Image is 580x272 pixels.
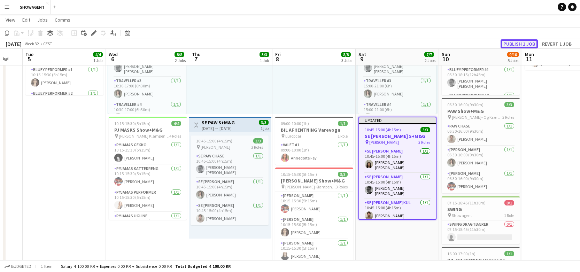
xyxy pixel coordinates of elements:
[108,55,118,63] span: 6
[108,77,186,101] app-card-role: Traveller #31/110:30-17:00 (6h30m)[PERSON_NAME]
[285,184,336,189] span: [PERSON_NAME] Klampenborg
[108,101,186,126] app-card-role: Traveller #41/110:30-17:00 (6h30m)[PERSON_NAME] [PERSON_NAME]
[447,251,475,256] span: 16:00-17:00 (1h)
[341,52,351,57] span: 8/8
[109,188,187,212] app-card-role: PYJAMAS Performer1/110:15-15:30 (5h15m)[PERSON_NAME]
[109,117,187,220] app-job-card: 10:15-15:30 (5h15m)4/4PJ MASKS Show+M&G [PERSON_NAME] Klampenborg4 RolesPYJAMAS GEKKO1/110:15-15:...
[359,133,436,139] h3: SE [PERSON_NAME] S+M&G
[504,102,514,107] span: 3/3
[37,17,48,23] span: Jobs
[109,165,187,188] app-card-role: PYJAMAS KATTEDRENG1/110:15-15:30 (5h15m)[PERSON_NAME]
[338,172,348,177] span: 3/3
[442,170,520,193] app-card-role: [PERSON_NAME]1/106:30-16:00 (9h30m)[PERSON_NAME]
[358,101,436,126] app-card-role: Traveller #41/115:00-21:00 (6h)[PERSON_NAME] [PERSON_NAME]
[442,51,450,57] span: Sun
[281,121,309,126] span: 09:00-10:00 (1h)
[251,145,263,150] span: 3 Roles
[504,251,514,256] span: 1/1
[3,15,18,24] a: View
[275,141,353,165] app-card-role: Valet #11/109:00-10:00 (1h)Annedorte Fey
[52,15,73,24] a: Comms
[524,55,534,63] span: 11
[442,66,520,92] app-card-role: BLUEY Performer #11/105:30-18:15 (12h45m)[PERSON_NAME] [PERSON_NAME] [PERSON_NAME]
[25,66,103,90] app-card-role: BLUEY Performer #11/110:15-15:30 (5h15m)[PERSON_NAME]
[341,58,352,63] div: 3 Jobs
[358,117,436,220] app-job-card: Updated10:45-15:00 (4h15m)3/3SE [PERSON_NAME] S+M&G [PERSON_NAME]3 RolesSE [PERSON_NAME]1/110:45-...
[275,178,353,184] h3: [PERSON_NAME] Show+M&G
[192,51,201,57] span: Thu
[275,117,353,165] div: 09:00-10:00 (1h)1/1BIL AFHENTNING Varevogn Europcar1 RoleValet #11/109:00-10:00 (1h)Annedorte Fey
[24,55,33,63] span: 5
[281,172,317,177] span: 10:15-15:30 (5h15m)
[34,15,51,24] a: Jobs
[447,102,484,107] span: 06:30-16:00 (9h30m)
[175,52,184,57] span: 8/8
[196,138,232,143] span: 10:45-15:00 (4h15m)
[260,52,269,57] span: 3/3
[260,58,269,63] div: 1 Job
[25,90,103,113] app-card-role: BLUEY Performer #21/1
[336,184,348,189] span: 3 Roles
[275,51,281,57] span: Fri
[191,152,269,178] app-card-role: SE PAW CHASE1/110:45-15:00 (4h15m)[PERSON_NAME] [PERSON_NAME] [PERSON_NAME]
[109,212,187,236] app-card-role: PYJAMAS UGLINE1/110:15-15:30 (5h15m)
[253,138,263,143] span: 3/3
[93,52,103,57] span: 4/4
[6,40,22,47] div: [DATE]
[61,264,231,269] div: Salary 4 100.00 KR + Expenses 0.00 KR + Subsistence 0.00 KR =
[501,39,538,48] button: Publish 1 job
[119,133,169,139] span: [PERSON_NAME] Klampenborg
[442,146,520,170] app-card-role: [PERSON_NAME]1/106:30-16:00 (9h30m)[PERSON_NAME]
[14,0,51,14] button: SHOWAGENT
[11,264,31,269] span: Budgeted
[359,173,436,199] app-card-role: SE [PERSON_NAME]1/110:45-15:00 (4h15m)[PERSON_NAME] [PERSON_NAME] [PERSON_NAME]
[442,92,520,115] app-card-role: BLUEY Performer #21/1
[442,196,520,244] app-job-card: 07:15-18:45 (11h30m)0/1SWING Showagent1 RoleSWING Dragtbærer0/107:15-18:45 (11h30m)
[169,133,181,139] span: 4 Roles
[539,39,574,48] button: Revert 1 job
[369,140,399,145] span: [PERSON_NAME]
[109,127,187,133] h3: PJ MASKS Show+M&G
[442,108,520,114] h3: PAW Show+M&G
[191,178,269,202] app-card-role: SE [PERSON_NAME]1/110:45-15:00 (4h15m)[PERSON_NAME]
[114,121,150,126] span: 10:15-15:30 (5h15m)
[25,51,33,57] span: Tue
[175,58,186,63] div: 2 Jobs
[441,55,450,63] span: 10
[425,58,435,63] div: 2 Jobs
[175,264,231,269] span: Total Budgeted 4 100.00 KR
[442,98,520,193] div: 06:30-16:00 (9h30m)3/3PAW Show+M&G [PERSON_NAME]- Og Kræmmermarked3 RolesPAW CHASE1/106:30-16:00 ...
[442,206,520,212] h3: SWING
[442,220,520,244] app-card-role: SWING Dragtbærer0/107:15-18:45 (11h30m)
[275,192,353,216] app-card-role: [PERSON_NAME]1/110:15-15:30 (5h15m)[PERSON_NAME]
[275,216,353,239] app-card-role: [PERSON_NAME]1/110:15-15:30 (5h15m)[PERSON_NAME]
[274,55,281,63] span: 8
[109,51,118,57] span: Wed
[452,115,502,120] span: [PERSON_NAME]- Og Kræmmermarked
[442,122,520,146] app-card-role: PAW CHASE1/106:30-16:00 (9h30m)[PERSON_NAME]
[502,115,514,120] span: 3 Roles
[6,17,15,23] span: View
[358,77,436,101] app-card-role: Traveller #31/115:00-21:00 (6h)[PERSON_NAME]
[275,168,353,263] app-job-card: 10:15-15:30 (5h15m)3/3[PERSON_NAME] Show+M&G [PERSON_NAME] Klampenborg3 Roles[PERSON_NAME]1/110:1...
[447,200,486,205] span: 07:15-18:45 (11h30m)
[191,135,269,225] app-job-card: 10:45-15:00 (4h15m)3/3 [PERSON_NAME]3 RolesSE PAW CHASE1/110:45-15:00 (4h15m)[PERSON_NAME] [PERSO...
[22,17,30,23] span: Edit
[424,52,434,57] span: 7/7
[357,55,366,63] span: 9
[507,52,519,57] span: 9/10
[504,200,514,205] span: 0/1
[93,58,102,63] div: 1 Job
[261,125,269,131] div: 1 job
[202,126,235,131] div: [DATE] → [DATE]
[452,213,472,218] span: Showagent
[358,51,366,57] span: Sat
[191,202,269,225] app-card-role: SE [PERSON_NAME]1/110:45-15:00 (4h15m)[PERSON_NAME]
[275,239,353,263] app-card-role: [PERSON_NAME]1/110:15-15:30 (5h15m)[PERSON_NAME]
[504,213,514,218] span: 1 Role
